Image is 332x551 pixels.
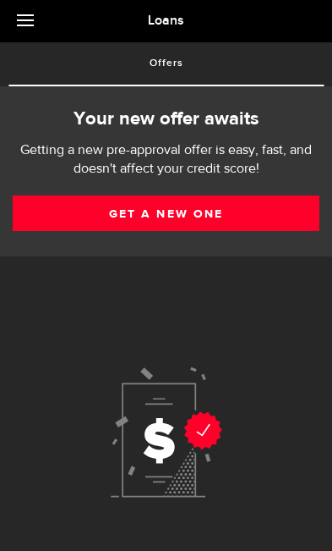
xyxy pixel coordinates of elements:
iframe: LiveChat chat widget [261,480,332,551]
a: Offers [8,42,324,85]
h2: Your new offer awaits [13,106,319,133]
ul: Tabs Navigation [8,42,324,86]
p: Getting a new pre-approval offer is easy, fast, and doesn't affect your credit score! [13,141,319,179]
a: Get a new one [13,196,319,231]
span: Loans [148,13,184,29]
